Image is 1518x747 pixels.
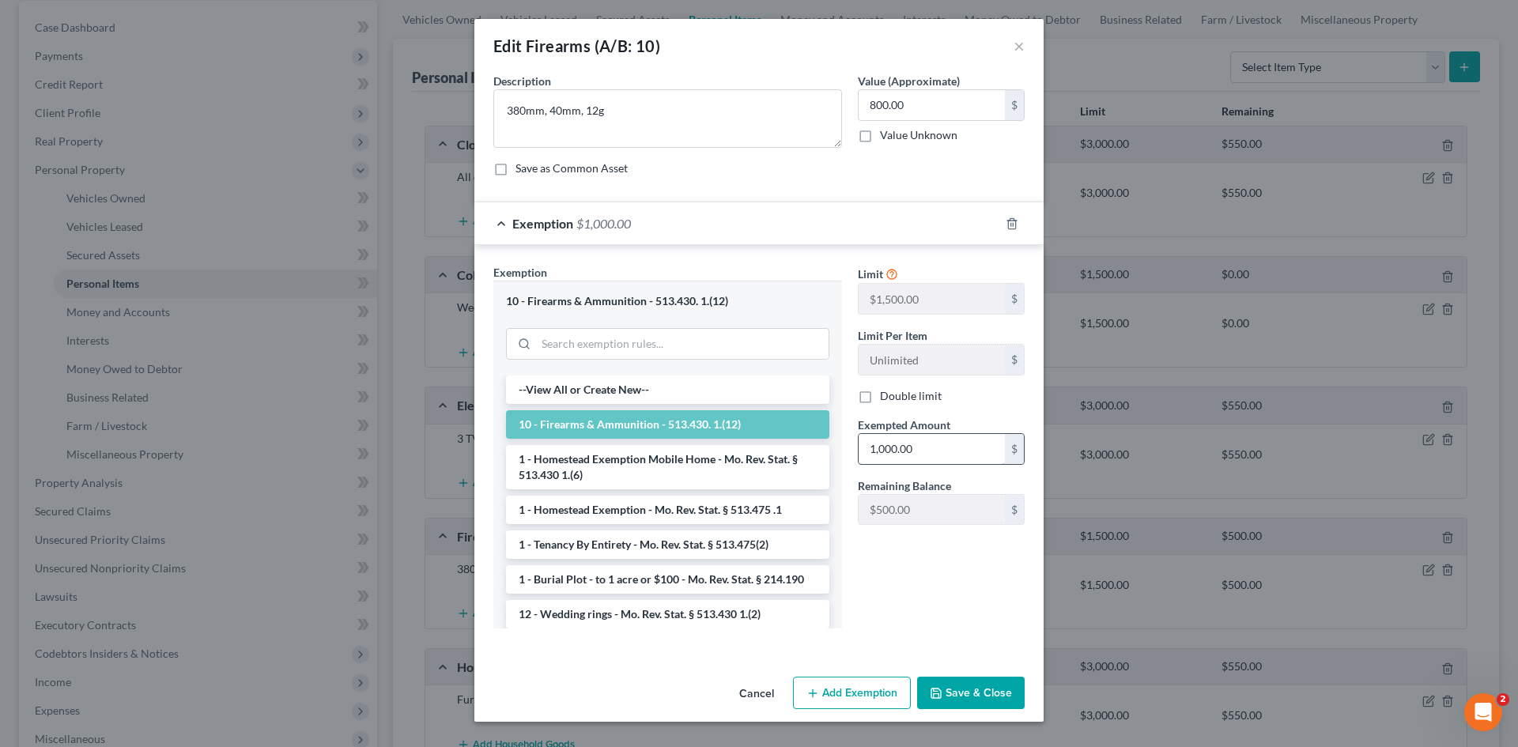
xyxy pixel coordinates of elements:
input: Search exemption rules... [536,329,829,359]
label: Save as Common Asset [515,160,628,176]
input: -- [859,495,1005,525]
input: 0.00 [859,434,1005,464]
span: Exemption [512,216,573,231]
li: 1 - Burial Plot - to 1 acre or $100 - Mo. Rev. Stat. § 214.190 [506,565,829,594]
label: Remaining Balance [858,477,951,494]
li: 10 - Firearms & Ammunition - 513.430. 1.(12) [506,410,829,439]
div: Edit Firearms (A/B: 10) [493,35,660,57]
input: -- [859,284,1005,314]
div: $ [1005,90,1024,120]
div: $ [1005,284,1024,314]
div: $ [1005,434,1024,464]
label: Double limit [880,388,942,404]
li: --View All or Create New-- [506,375,829,404]
span: Exempted Amount [858,418,950,432]
label: Value (Approximate) [858,73,960,89]
button: Cancel [727,678,787,710]
input: 0.00 [859,90,1005,120]
li: 12 - Wedding rings - Mo. Rev. Stat. § 513.430 1.(2) [506,600,829,628]
div: $ [1005,345,1024,375]
div: 10 - Firearms & Ammunition - 513.430. 1.(12) [506,294,829,309]
span: Limit [858,267,883,281]
iframe: Intercom live chat [1464,693,1502,731]
button: × [1014,36,1025,55]
li: 1 - Tenancy By Entirety - Mo. Rev. Stat. § 513.475(2) [506,530,829,559]
li: 1 - Homestead Exemption Mobile Home - Mo. Rev. Stat. § 513.430 1.(6) [506,445,829,489]
span: $1,000.00 [576,216,631,231]
button: Add Exemption [793,677,911,710]
span: Description [493,74,551,88]
label: Value Unknown [880,127,957,143]
div: $ [1005,495,1024,525]
button: Save & Close [917,677,1025,710]
label: Limit Per Item [858,327,927,344]
span: 2 [1497,693,1509,706]
li: 1 - Homestead Exemption - Mo. Rev. Stat. § 513.475 .1 [506,496,829,524]
span: Exemption [493,266,547,279]
input: -- [859,345,1005,375]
